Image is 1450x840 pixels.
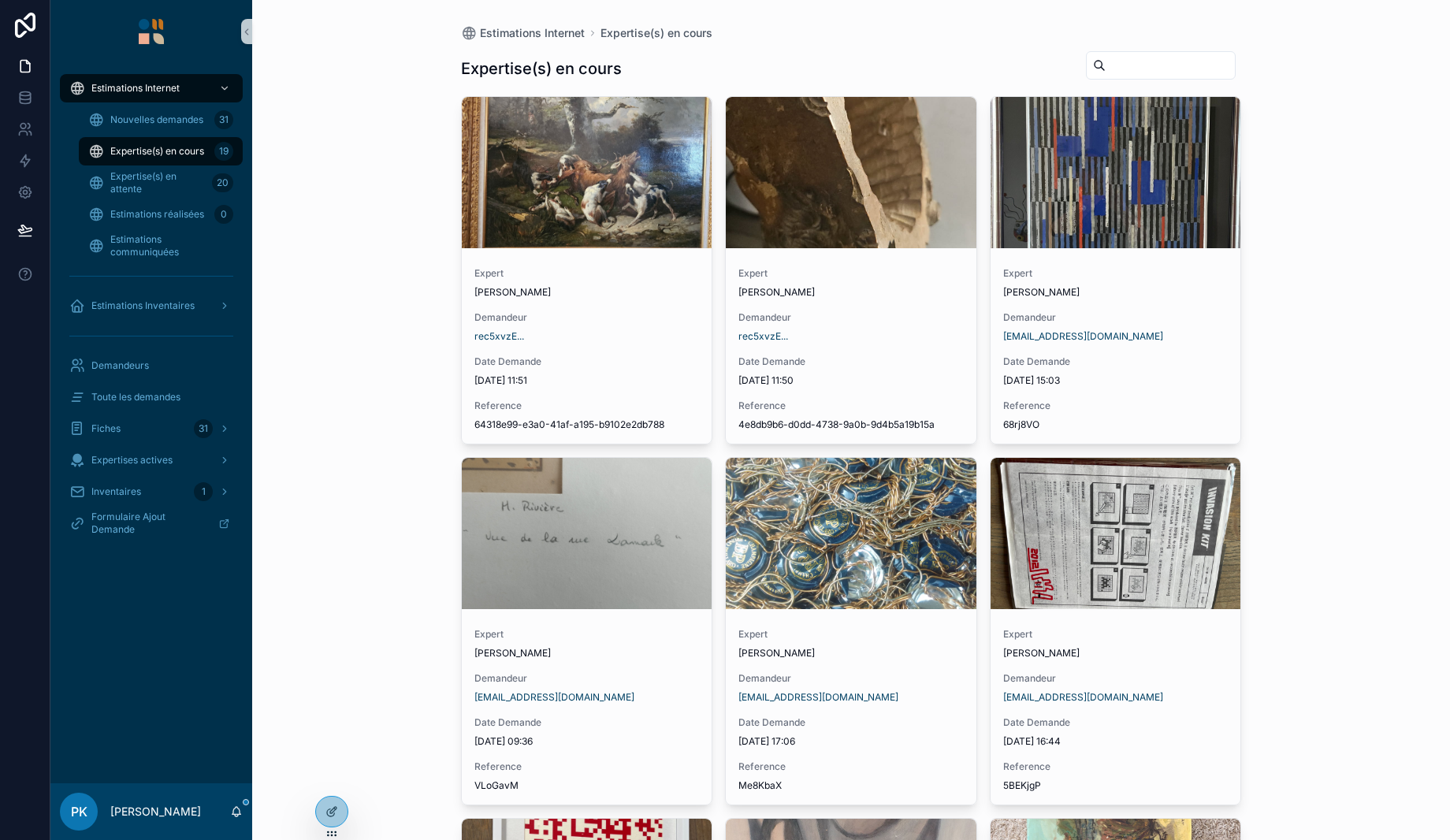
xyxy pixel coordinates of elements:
[461,25,585,41] a: Estimations Internet
[738,735,964,748] span: [DATE] 17:06
[1003,716,1229,729] span: Date Demande
[79,137,243,165] a: Expertise(s) en cours19
[991,458,1241,609] div: IMG_1892.jpeg
[71,802,87,821] span: PK
[474,267,700,280] span: Expert
[474,311,700,324] span: Demandeur
[1003,779,1229,792] span: 5BEKjgP
[91,454,173,466] span: Expertises actives
[91,422,121,435] span: Fiches
[738,418,964,431] span: 4e8db9b6-d0dd-4738-9a0b-9d4b5a19b15a
[212,173,233,192] div: 20
[79,169,243,197] a: Expertise(s) en attente20
[1003,418,1229,431] span: 68rj8VO
[214,142,233,161] div: 19
[480,25,585,41] span: Estimations Internet
[738,400,964,412] span: Reference
[474,374,700,387] span: [DATE] 11:51
[738,716,964,729] span: Date Demande
[738,355,964,368] span: Date Demande
[60,74,243,102] a: Estimations Internet
[60,351,243,380] a: Demandeurs
[139,19,164,44] img: App logo
[474,735,700,748] span: [DATE] 09:36
[474,400,700,412] span: Reference
[79,200,243,229] a: Estimations réalisées0
[1003,400,1229,412] span: Reference
[990,457,1242,805] a: Expert[PERSON_NAME]Demandeur[EMAIL_ADDRESS][DOMAIN_NAME]Date Demande[DATE] 16:44Reference5BEKjgP
[474,628,700,641] span: Expert
[60,478,243,506] a: Inventaires1
[738,311,964,324] span: Demandeur
[1003,330,1163,343] a: [EMAIL_ADDRESS][DOMAIN_NAME]
[738,691,898,704] a: [EMAIL_ADDRESS][DOMAIN_NAME]
[60,509,243,537] a: Formulaire Ajout Demande
[1003,628,1229,641] span: Expert
[91,82,180,95] span: Estimations Internet
[738,330,788,343] a: rec5xvzE...
[110,233,227,258] span: Estimations communiquées
[1003,311,1229,324] span: Demandeur
[726,458,976,609] div: IMG_20250827_165239.jpg
[990,96,1242,444] a: Expert[PERSON_NAME]Demandeur[EMAIL_ADDRESS][DOMAIN_NAME]Date Demande[DATE] 15:03Reference68rj8VO
[1003,267,1229,280] span: Expert
[91,299,195,312] span: Estimations Inventaires
[461,96,713,444] a: Expert[PERSON_NAME]Demandeurrec5xvzE...Date Demande[DATE] 11:51Reference64318e99-e3a0-41af-a195-b...
[60,414,243,443] a: Fiches31
[50,63,252,558] div: scrollable content
[738,374,964,387] span: [DATE] 11:50
[725,457,977,805] a: Expert[PERSON_NAME]Demandeur[EMAIL_ADDRESS][DOMAIN_NAME]Date Demande[DATE] 17:06ReferenceMe8KbaX
[214,110,233,129] div: 31
[79,232,243,260] a: Estimations communiquées
[738,760,964,773] span: Reference
[738,286,815,299] span: [PERSON_NAME]
[91,391,180,403] span: Toute les demandes
[738,779,964,792] span: Me8KbaX
[474,716,700,729] span: Date Demande
[474,760,700,773] span: Reference
[462,458,712,609] div: IMG_20250828_092235.jpg
[110,804,201,820] p: [PERSON_NAME]
[214,205,233,224] div: 0
[194,419,213,438] div: 31
[474,691,634,704] a: [EMAIL_ADDRESS][DOMAIN_NAME]
[725,96,977,444] a: Expert[PERSON_NAME]Demandeurrec5xvzE...Date Demande[DATE] 11:50Reference4e8db9b6-d0dd-4738-9a0b-9...
[474,779,700,792] span: VLoGavM
[91,511,206,536] span: Formulaire Ajout Demande
[1003,735,1229,748] span: [DATE] 16:44
[1003,691,1163,704] a: [EMAIL_ADDRESS][DOMAIN_NAME]
[110,113,203,126] span: Nouvelles demandes
[1003,647,1080,660] span: [PERSON_NAME]
[60,446,243,474] a: Expertises actives
[79,106,243,134] a: Nouvelles demandes31
[738,647,815,660] span: [PERSON_NAME]
[110,145,204,158] span: Expertise(s) en cours
[474,672,700,685] span: Demandeur
[474,418,700,431] span: 64318e99-e3a0-41af-a195-b9102e2db788
[91,359,149,372] span: Demandeurs
[110,170,206,195] span: Expertise(s) en attente
[1003,672,1229,685] span: Demandeur
[991,97,1241,248] div: Fleischmann.jpg
[474,330,524,343] a: rec5xvzE...
[461,58,622,80] h1: Expertise(s) en cours
[1003,355,1229,368] span: Date Demande
[474,647,551,660] span: [PERSON_NAME]
[462,97,712,248] div: IMG_20250829_115020.jpg
[600,25,712,41] a: Expertise(s) en cours
[1003,760,1229,773] span: Reference
[110,208,204,221] span: Estimations réalisées
[461,457,713,805] a: Expert[PERSON_NAME]Demandeur[EMAIL_ADDRESS][DOMAIN_NAME]Date Demande[DATE] 09:36ReferenceVLoGavM
[60,292,243,320] a: Estimations Inventaires
[738,267,964,280] span: Expert
[194,482,213,501] div: 1
[738,672,964,685] span: Demandeur
[1003,286,1080,299] span: [PERSON_NAME]
[738,628,964,641] span: Expert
